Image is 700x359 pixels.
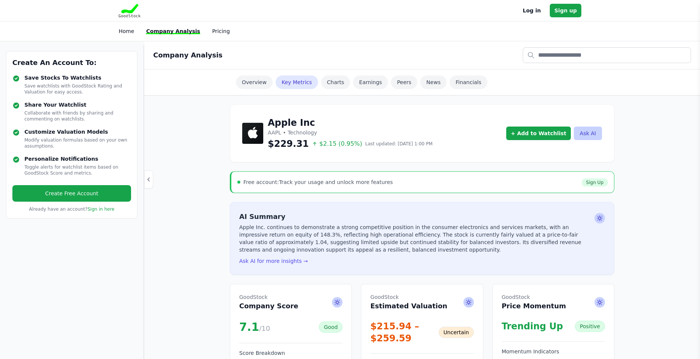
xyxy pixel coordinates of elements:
a: Charts [321,75,350,89]
span: Free account: [243,179,279,185]
p: AAPL • Technology [268,129,433,136]
img: Apple Inc Logo [242,123,263,144]
span: $229.31 [268,138,309,150]
div: Trending Up [502,320,563,332]
h2: AI Summary [239,211,591,222]
a: News [420,75,447,89]
a: Home [119,28,134,34]
a: Log in [523,6,541,15]
div: $215.94 – $259.59 [370,320,438,344]
span: Ask AI [594,297,605,308]
span: GoodStock [370,293,447,301]
span: $2.15 (0.95%) [312,139,362,148]
a: Sign in here [87,207,115,212]
h2: Company Analysis [153,50,223,60]
h2: Estimated Valuation [370,293,447,311]
a: Pricing [212,28,230,34]
p: Toggle alerts for watchlist items based on GoodStock Score and metrics. [24,164,131,176]
span: Ask AI [463,297,474,308]
h2: Company Score [239,293,298,311]
h1: Apple Inc [268,117,433,129]
h2: Price Momentum [502,293,566,311]
h4: Customize Valuation Models [24,128,131,136]
p: Collaborate with friends by sharing and commenting on watchlists. [24,110,131,122]
p: Save watchlists with GoodStock Rating and Valuation for easy access. [24,83,131,95]
img: Goodstock Logo [119,4,140,17]
span: GoodStock [239,293,298,301]
div: Good [319,321,342,333]
button: Ask AI [574,127,602,140]
h4: Personalize Notifications [24,155,131,163]
span: GoodStock [502,293,566,301]
p: Already have an account? [12,206,131,212]
a: + Add to Watchlist [506,127,571,140]
span: Ask AI [594,213,605,223]
p: Modify valuation formulas based on your own assumptions. [24,137,131,149]
a: Sign up [550,4,581,17]
span: Last updated: [DATE] 1:00 PM [365,141,433,147]
a: Create Free Account [12,185,131,202]
a: Key Metrics [276,75,318,89]
p: Apple Inc. continues to demonstrate a strong competitive position in the consumer electronics and... [239,223,591,253]
h3: Momentum Indicators [502,348,605,355]
a: Earnings [353,75,388,89]
h4: Save Stocks To Watchlists [24,74,131,81]
span: Ask AI [332,297,342,308]
div: Uncertain [439,327,474,338]
div: 7.1 [239,320,270,334]
div: Track your usage and unlock more features [243,178,393,186]
h3: Score Breakdown [239,349,342,357]
div: Positive [575,321,605,332]
h3: Create An Account To: [12,57,131,68]
a: Sign Up [582,178,608,187]
a: Company Analysis [146,28,200,34]
h4: Share Your Watchlist [24,101,131,109]
a: Financials [450,75,487,89]
span: /10 [259,324,270,332]
button: Ask AI for more insights → [239,257,308,265]
a: Peers [391,75,417,89]
a: Overview [236,75,273,89]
